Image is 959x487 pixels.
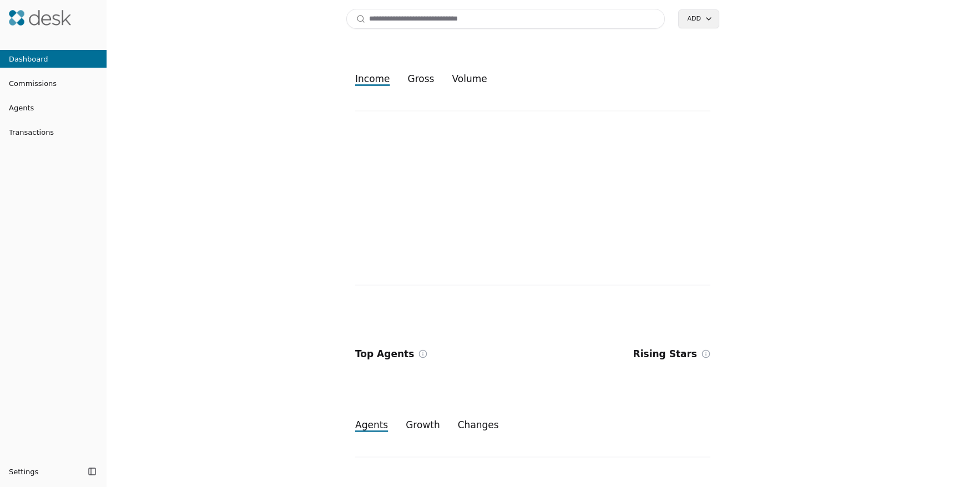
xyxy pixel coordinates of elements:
[449,415,508,435] button: changes
[355,346,414,362] h2: Top Agents
[346,415,397,435] button: agents
[9,466,38,478] span: Settings
[399,69,443,89] button: gross
[397,415,449,435] button: growth
[633,346,697,362] h2: Rising Stars
[346,69,399,89] button: income
[443,69,496,89] button: volume
[9,10,71,26] img: Desk
[678,9,719,28] button: Add
[4,463,84,480] button: Settings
